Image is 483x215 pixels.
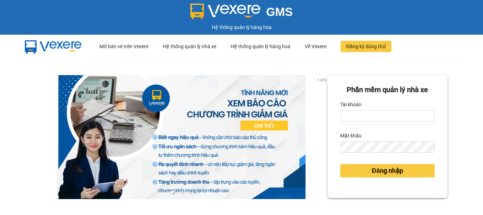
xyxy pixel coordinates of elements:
span: Đăng ký dùng thử [346,43,386,50]
label: Tài khoản [340,99,362,110]
div: Hệ thống quản lý hàng hóa [2,23,481,31]
div: Hệ thống quản lý nhà xe [163,35,216,58]
input: Tài khoản [340,110,435,121]
li: slide item 1 [172,191,174,193]
div: Mở bán vé trên Vexere [99,35,148,58]
li: slide item 2 [180,191,183,193]
button: Đăng ký dùng thử [341,41,391,52]
input: Mật khẩu [340,141,435,153]
p: 1 of 3 [315,75,327,84]
label: Mật khẩu [340,130,362,141]
img: logo 2 [190,4,261,19]
div: Phần mềm quản lý nhà xe [340,84,435,95]
span: Đăng nhập [372,166,403,176]
span: GMS [266,5,293,18]
img: mbUUG5Q.png [18,35,89,58]
div: Về Vexere [305,35,326,58]
button: previous slide / item [36,75,45,199]
a: GMS [190,11,293,16]
div: Hệ thống quản lý hàng hoá [230,35,291,58]
button: next slide / item [318,75,327,199]
button: Đăng nhập [340,164,435,177]
li: slide item 3 [189,191,191,193]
